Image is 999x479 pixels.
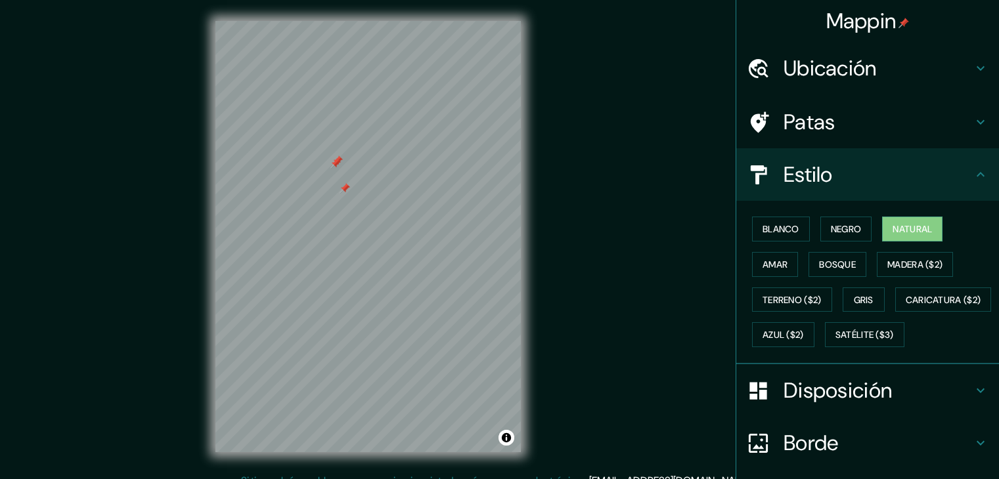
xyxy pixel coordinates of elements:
button: Bosque [809,252,866,277]
button: Activar o desactivar atribución [499,430,514,446]
font: Patas [784,108,835,136]
div: Estilo [736,148,999,201]
iframe: Lanzador de widgets de ayuda [882,428,985,465]
button: Blanco [752,217,810,241]
button: Natural [882,217,943,241]
button: Azul ($2) [752,322,814,347]
font: Ubicación [784,54,877,82]
font: Amar [763,259,788,270]
div: Patas [736,96,999,148]
button: Caricatura ($2) [895,287,992,312]
div: Ubicación [736,42,999,94]
font: Estilo [784,161,833,188]
font: Bosque [819,259,856,270]
img: pin-icon.png [899,18,909,28]
font: Mappin [826,7,897,35]
font: Terreno ($2) [763,294,822,306]
button: Negro [820,217,872,241]
font: Madera ($2) [887,259,943,270]
font: Gris [854,294,874,306]
font: Caricatura ($2) [906,294,981,306]
font: Satélite ($3) [835,329,894,341]
button: Madera ($2) [877,252,953,277]
button: Satélite ($3) [825,322,904,347]
font: Blanco [763,223,799,235]
button: Gris [843,287,885,312]
div: Borde [736,417,999,469]
font: Borde [784,429,839,457]
font: Disposición [784,377,892,404]
button: Terreno ($2) [752,287,832,312]
font: Natural [893,223,932,235]
font: Azul ($2) [763,329,804,341]
div: Disposición [736,364,999,417]
button: Amar [752,252,798,277]
canvas: Mapa [215,21,521,452]
font: Negro [831,223,862,235]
